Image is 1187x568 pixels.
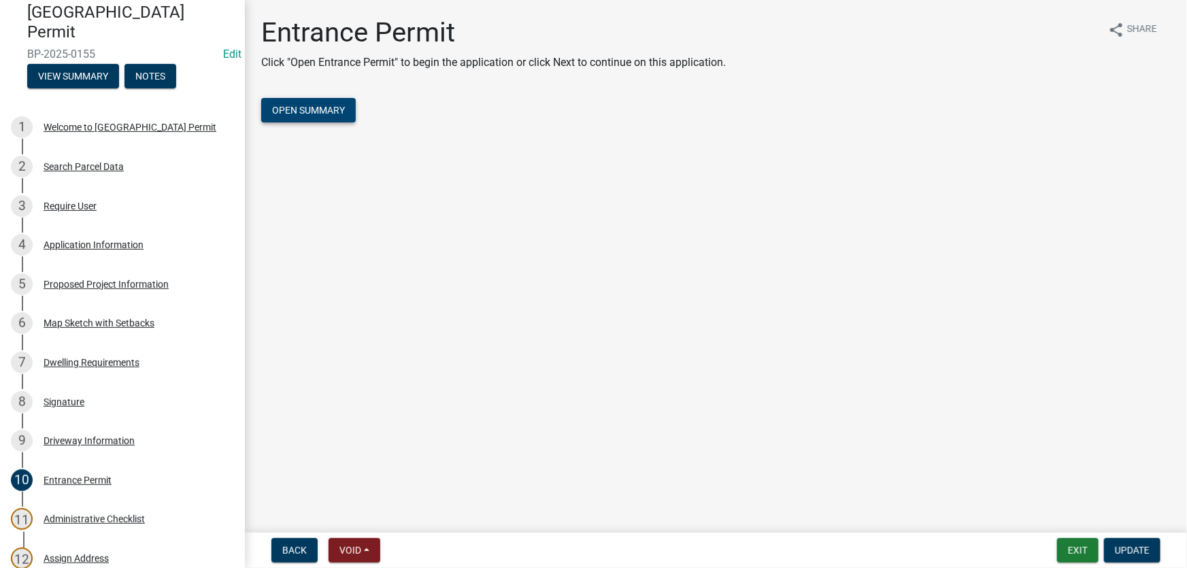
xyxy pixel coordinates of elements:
[223,48,241,61] a: Edit
[44,240,144,250] div: Application Information
[44,280,169,289] div: Proposed Project Information
[44,162,124,171] div: Search Parcel Data
[272,105,345,116] span: Open Summary
[11,469,33,491] div: 10
[11,430,33,452] div: 9
[44,358,139,367] div: Dwelling Requirements
[223,48,241,61] wm-modal-confirm: Edit Application Number
[11,391,33,413] div: 8
[27,71,119,82] wm-modal-confirm: Summary
[1108,22,1124,38] i: share
[1057,538,1099,563] button: Exit
[124,64,176,88] button: Notes
[1115,545,1150,556] span: Update
[44,201,97,211] div: Require User
[44,554,109,563] div: Assign Address
[329,538,380,563] button: Void
[27,48,218,61] span: BP-2025-0155
[11,116,33,138] div: 1
[339,545,361,556] span: Void
[1097,16,1168,43] button: shareShare
[11,508,33,530] div: 11
[11,234,33,256] div: 4
[44,514,145,524] div: Administrative Checklist
[27,3,234,42] h4: [GEOGRAPHIC_DATA] Permit
[11,156,33,178] div: 2
[261,16,726,49] h1: Entrance Permit
[11,273,33,295] div: 5
[11,352,33,373] div: 7
[124,71,176,82] wm-modal-confirm: Notes
[44,122,216,132] div: Welcome to [GEOGRAPHIC_DATA] Permit
[261,54,726,71] p: Click "Open Entrance Permit" to begin the application or click Next to continue on this application.
[44,397,84,407] div: Signature
[282,545,307,556] span: Back
[44,318,154,328] div: Map Sketch with Setbacks
[261,98,356,122] button: Open Summary
[1127,22,1157,38] span: Share
[271,538,318,563] button: Back
[1104,538,1160,563] button: Update
[11,195,33,217] div: 3
[27,64,119,88] button: View Summary
[11,312,33,334] div: 6
[44,475,112,485] div: Entrance Permit
[44,436,135,446] div: Driveway Information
